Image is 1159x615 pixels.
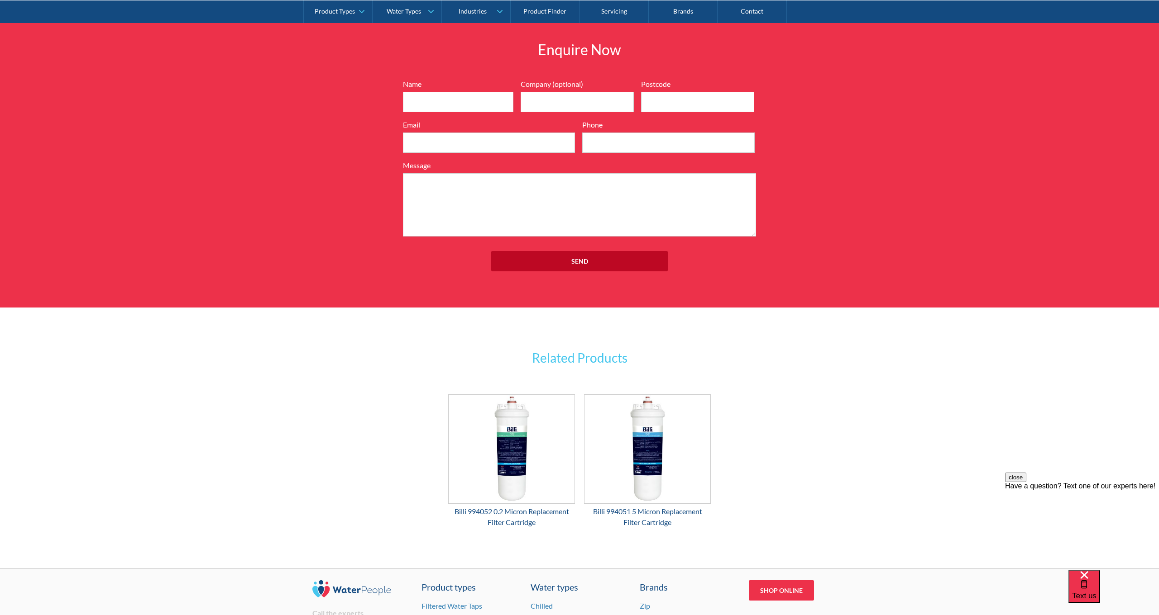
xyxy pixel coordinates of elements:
a: Billi 994052 0.2 Micron Replacement Filter Cartridge [448,394,575,528]
form: Full Width Form [398,79,761,280]
a: Filtered Water Taps [421,601,482,610]
iframe: podium webchat widget bubble [1068,570,1159,615]
div: Billi 994051 5 Micron Replacement Filter Cartridge [584,506,711,528]
h3: Related Products [448,348,711,367]
div: Water Types [387,7,421,15]
iframe: podium webchat widget prompt [1005,473,1159,581]
label: Company (optional) [521,79,634,90]
a: Billi 994051 5 Micron Replacement Filter Cartridge [584,394,711,528]
a: Chilled [531,601,553,610]
div: Product Types [315,7,355,15]
h2: Enquire Now [448,39,711,61]
a: Product types [421,580,519,594]
div: Brands [640,580,738,594]
label: Postcode [641,79,754,90]
a: Zip [640,601,650,610]
label: Phone [582,119,754,130]
label: Message [403,160,756,171]
div: Industries [459,7,487,15]
label: Email [403,119,575,130]
div: Billi 994052 0.2 Micron Replacement Filter Cartridge [448,506,575,528]
a: Water types [531,580,628,594]
a: Shop Online [749,580,814,601]
label: Name [403,79,513,90]
input: Send [491,251,668,271]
